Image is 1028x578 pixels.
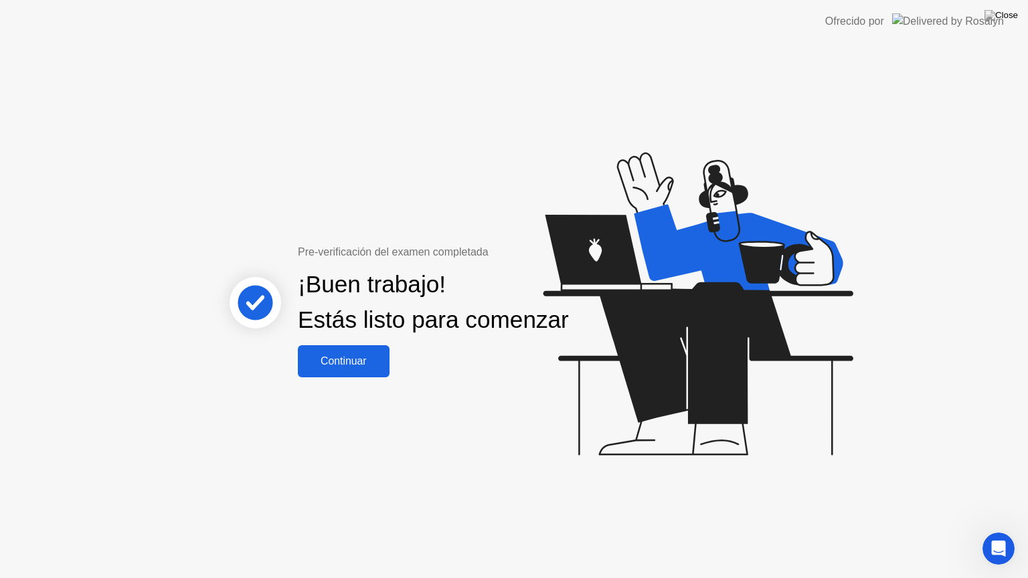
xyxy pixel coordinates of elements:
img: Close [984,10,1018,21]
div: Close [428,5,452,29]
button: Collapse window [402,5,428,31]
div: Pre-verificación del examen completada [298,244,574,260]
iframe: Intercom live chat [982,533,1015,565]
button: Continuar [298,345,390,377]
div: ¡Buen trabajo! Estás listo para comenzar [298,267,569,338]
div: Continuar [302,355,385,367]
button: go back [9,5,34,31]
div: Ofrecido por [825,13,884,29]
img: Delivered by Rosalyn [892,13,1004,29]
